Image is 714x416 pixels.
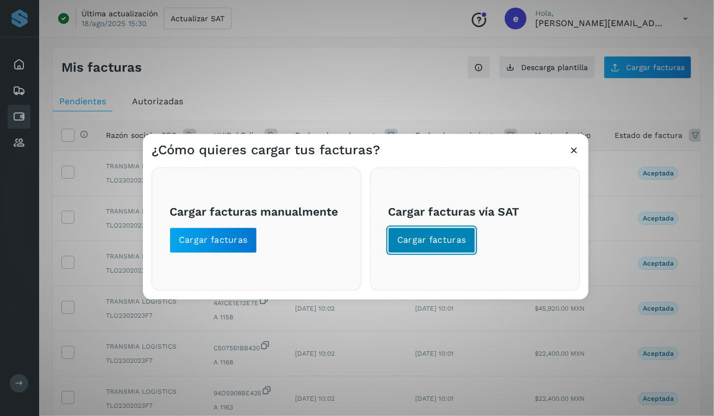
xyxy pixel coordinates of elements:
button: Cargar facturas [170,228,257,254]
span: Cargar facturas [397,235,466,247]
h3: Cargar facturas manualmente [170,205,343,218]
h3: ¿Cómo quieres cargar tus facturas? [152,143,380,159]
span: Cargar facturas [179,235,248,247]
h3: Cargar facturas vía SAT [388,205,562,218]
button: Cargar facturas [388,228,475,254]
